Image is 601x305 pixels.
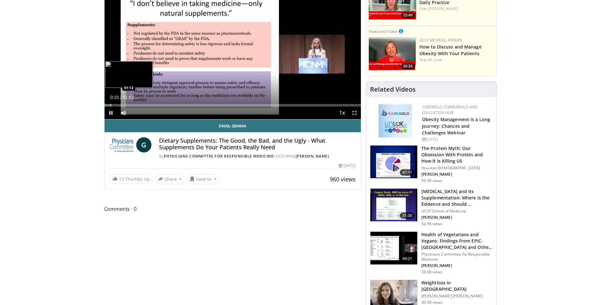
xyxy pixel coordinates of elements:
[422,104,478,115] a: CaReMeLO Conference and Education Hub
[370,188,493,226] a: 31:30 [MEDICAL_DATA] and its Supplementation: Where is the Evidence and Should … UCSF School of M...
[330,175,356,183] span: 960 views
[104,205,361,213] span: Comments 0
[370,232,417,265] img: 606f2b51-b844-428b-aa21-8c0c72d5a896.150x105_q85_crop-smart_upscale.jpg
[379,104,412,138] img: 45df64a9-a6de-482c-8a90-ada250f7980c.png.150x105_q85_autocrop_double_scale_upscale_version-0.2.jpg
[336,107,348,119] button: Playback Rate
[105,61,153,88] img: image.jpeg
[421,221,442,226] p: 52.9K views
[421,172,493,177] p: [PERSON_NAME]
[105,107,117,119] button: Pause
[369,37,416,71] img: c98a6a29-1ea0-4bd5-8cf5-4d1e188984a7.png.150x105_q85_crop-smart_upscale.png
[428,57,442,62] a: M. Look
[159,137,356,151] h4: Dietary Supplements: The Good, the Bad, and the Ugly - What Supplements Do Your Patients Really Need
[400,256,415,262] span: 49:21
[421,231,493,250] h3: Health of Vegetarians and Vegans: Findings From EPIC-[GEOGRAPHIC_DATA] and Othe…
[155,174,185,184] button: Share
[428,6,458,11] a: [PERSON_NAME]
[120,95,122,100] span: /
[421,300,442,305] p: 30.5K views
[370,146,417,178] img: b7b8b05e-5021-418b-a89a-60a270e7cf82.150x105_q85_crop-smart_upscale.jpg
[369,29,398,34] small: Featured Video
[400,169,415,176] span: 47:11
[421,188,493,207] h3: [MEDICAL_DATA] and its Supplementation: Where is the Evidence and Should …
[421,209,493,214] p: UCSF School of Medicine
[159,153,356,159] div: By FEATURING
[421,294,493,299] p: [PERSON_NAME] [PERSON_NAME]
[110,137,134,152] img: Physicians Committee for Responsible Medicine
[421,215,493,220] p: [PERSON_NAME]
[421,145,493,164] h3: The Protein Myth: Our Obsession With Protein and How It Is Killing US
[117,107,130,119] button: Mute
[164,153,274,159] a: Physicians Committee for Responsible Medicine
[422,137,491,142] div: [DATE]
[421,178,442,183] p: 93.5K views
[419,44,482,56] a: How to Discuss and Manage Obesity With Your Patients
[369,37,416,71] a: 30:56
[296,153,329,159] a: [PERSON_NAME]
[419,6,494,12] div: Feat.
[119,176,124,182] span: 13
[339,163,356,169] div: [DATE]
[370,145,493,183] a: 47:11 The Protein Myth: Our Obsession With Protein and How It Is Killing US Houston [DEMOGRAPHIC_...
[421,269,442,275] p: 33.0K views
[110,95,119,100] span: 0:15
[370,189,417,222] img: 4bb25b40-905e-443e-8e37-83f056f6e86e.150x105_q85_crop-smart_upscale.jpg
[187,174,219,184] button: Save to
[422,116,490,136] a: Obesity Management is a Long Journey: Chances and Challenges Webinar
[421,263,493,268] p: [PERSON_NAME]
[136,137,151,152] a: G
[105,104,361,107] div: Progress Bar
[421,252,493,262] p: Physicians Committee for Responsible Medicine
[401,12,415,18] span: 25:49
[370,231,493,275] a: 49:21 Health of Vegetarians and Vegans: Findings From EPIC-[GEOGRAPHIC_DATA] and Othe… Physicians...
[105,120,361,132] a: Email Gemma
[400,212,415,219] span: 31:30
[110,174,153,184] a: 13 Thumbs Up
[421,280,493,292] h3: Weightloss in [GEOGRAPHIC_DATA]
[401,63,415,69] span: 30:56
[123,95,134,100] span: 51:52
[419,57,494,63] div: Feat.
[419,37,462,43] a: Lilly Medical Affairs
[348,107,361,119] button: Fullscreen
[370,86,416,93] h4: Related Videos
[421,165,493,171] p: Houston [DEMOGRAPHIC_DATA]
